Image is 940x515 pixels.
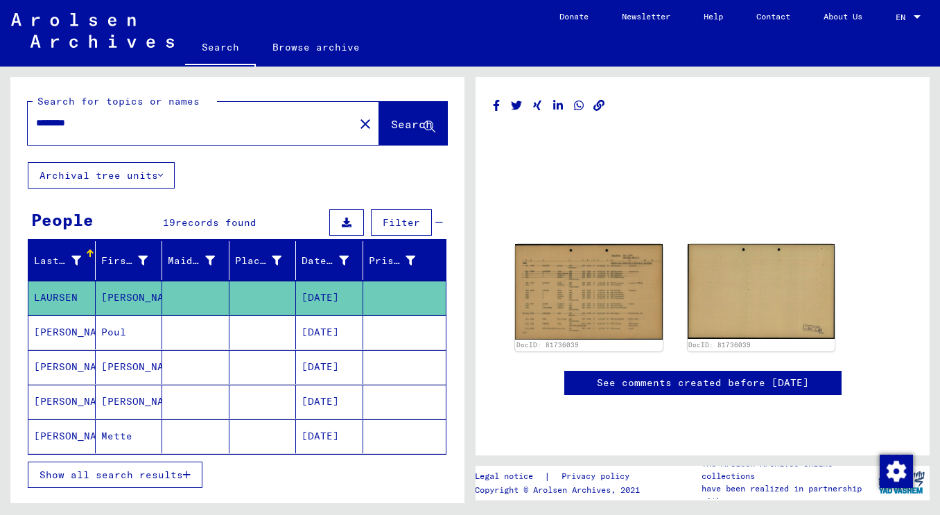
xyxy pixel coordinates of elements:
[28,462,202,488] button: Show all search results
[175,216,256,229] span: records found
[168,250,232,272] div: Maiden Name
[475,469,544,484] a: Legal notice
[551,97,566,114] button: Share on LinkedIn
[510,97,524,114] button: Share on Twitter
[296,385,363,419] mat-cell: [DATE]
[702,482,873,507] p: have been realized in partnership with
[688,244,835,338] img: 002.jpg
[28,350,96,384] mat-cell: [PERSON_NAME]
[379,102,447,145] button: Search
[296,419,363,453] mat-cell: [DATE]
[40,469,183,481] span: Show all search results
[516,341,579,349] a: DocID: 81736039
[489,97,504,114] button: Share on Facebook
[28,241,96,280] mat-header-cell: Last Name
[592,97,607,114] button: Copy link
[296,315,363,349] mat-cell: [DATE]
[515,244,663,340] img: 001.jpg
[383,216,420,229] span: Filter
[101,250,166,272] div: First Name
[880,455,913,488] img: Change consent
[28,315,96,349] mat-cell: [PERSON_NAME]
[256,30,376,64] a: Browse archive
[96,315,163,349] mat-cell: Poul
[351,110,379,137] button: Clear
[96,281,163,315] mat-cell: [PERSON_NAME]
[96,385,163,419] mat-cell: [PERSON_NAME]
[475,484,646,496] p: Copyright © Arolsen Archives, 2021
[302,250,366,272] div: Date of Birth
[235,254,282,268] div: Place of Birth
[31,207,94,232] div: People
[391,117,433,131] span: Search
[235,250,299,272] div: Place of Birth
[185,30,256,67] a: Search
[163,216,175,229] span: 19
[702,457,873,482] p: The Arolsen Archives online collections
[34,254,81,268] div: Last Name
[229,241,297,280] mat-header-cell: Place of Birth
[96,419,163,453] mat-cell: Mette
[371,209,432,236] button: Filter
[101,254,148,268] div: First Name
[28,419,96,453] mat-cell: [PERSON_NAME]
[296,281,363,315] mat-cell: [DATE]
[597,376,809,390] a: See comments created before [DATE]
[11,13,174,48] img: Arolsen_neg.svg
[876,465,928,500] img: yv_logo.png
[96,350,163,384] mat-cell: [PERSON_NAME]
[296,350,363,384] mat-cell: [DATE]
[357,116,374,132] mat-icon: close
[363,241,446,280] mat-header-cell: Prisoner #
[28,385,96,419] mat-cell: [PERSON_NAME]
[37,95,200,107] mat-label: Search for topics or names
[688,341,751,349] a: DocID: 81736039
[96,241,163,280] mat-header-cell: First Name
[369,254,416,268] div: Prisoner #
[296,241,363,280] mat-header-cell: Date of Birth
[369,250,433,272] div: Prisoner #
[530,97,545,114] button: Share on Xing
[34,250,98,272] div: Last Name
[896,12,911,22] span: EN
[28,162,175,189] button: Archival tree units
[550,469,646,484] a: Privacy policy
[168,254,215,268] div: Maiden Name
[162,241,229,280] mat-header-cell: Maiden Name
[302,254,349,268] div: Date of Birth
[572,97,586,114] button: Share on WhatsApp
[28,281,96,315] mat-cell: LAURSEN
[475,469,646,484] div: |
